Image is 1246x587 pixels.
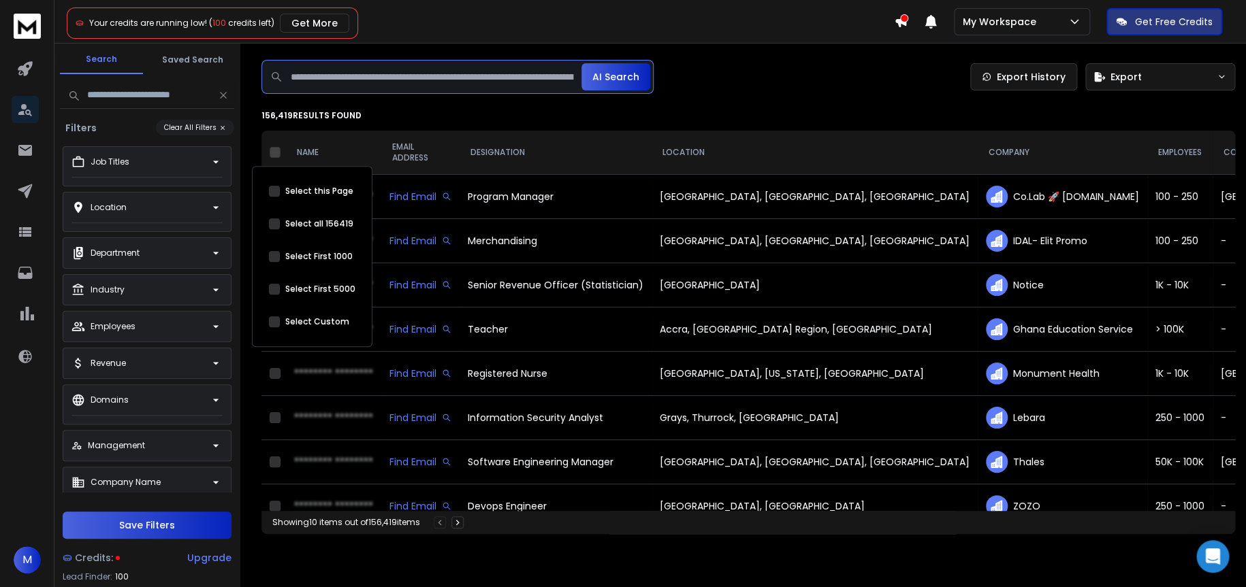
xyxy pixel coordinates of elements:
[652,352,978,396] td: [GEOGRAPHIC_DATA], [US_STATE], [GEOGRAPHIC_DATA]
[63,571,112,582] p: Lead Finder:
[1147,307,1213,352] td: > 100K
[14,546,41,573] button: M
[986,274,1139,296] div: Notice
[460,175,652,219] td: Program Manager
[389,322,451,336] div: Find Email
[460,219,652,263] td: Merchandising
[285,251,353,262] label: Select First 1000
[91,395,129,405] p: Domains
[389,234,451,248] div: Find Email
[652,396,978,440] td: Grays, Thurrock, [GEOGRAPHIC_DATA]
[1147,131,1213,175] th: EMPLOYEES
[89,17,207,29] span: Your credits are running low!
[986,318,1139,340] div: Ghana Education Service
[63,544,231,571] a: Credits:Upgrade
[963,15,1042,29] p: My Workspace
[652,175,978,219] td: [GEOGRAPHIC_DATA], [GEOGRAPHIC_DATA], [GEOGRAPHIC_DATA]
[381,131,460,175] th: EMAIL ADDRESS
[1147,219,1213,263] td: 100 - 250
[1147,440,1213,484] td: 50K - 100K
[285,316,349,327] label: Select Custom
[460,131,652,175] th: DESIGNATION
[60,46,143,74] button: Search
[91,321,135,332] p: Employees
[91,284,125,295] p: Industry
[652,219,978,263] td: [GEOGRAPHIC_DATA], [GEOGRAPHIC_DATA], [GEOGRAPHIC_DATA]
[1135,15,1213,29] p: Get Free Credits
[652,307,978,352] td: Accra, [GEOGRAPHIC_DATA] Region, [GEOGRAPHIC_DATA]
[986,230,1139,252] div: IDAL- Elit Promo
[187,551,231,565] div: Upgrade
[652,440,978,484] td: [GEOGRAPHIC_DATA], [GEOGRAPHIC_DATA], [GEOGRAPHIC_DATA]
[460,440,652,484] td: Software Engineering Manager
[60,121,102,135] h3: Filters
[460,484,652,529] td: Devops Engineer
[460,352,652,396] td: Registered Nurse
[1147,484,1213,529] td: 250 - 1000
[14,14,41,39] img: logo
[460,307,652,352] td: Teacher
[970,63,1077,90] a: Export History
[389,499,451,513] div: Find Email
[581,63,650,90] button: AI Search
[75,551,113,565] span: Credits:
[151,46,234,73] button: Saved Search
[285,218,353,229] label: Select all 156419
[389,367,451,380] div: Find Email
[91,156,129,167] p: Job Titles
[652,131,978,175] th: LOCATION
[978,131,1147,175] th: COMPANY
[389,278,451,292] div: Find Email
[1147,396,1213,440] td: 250 - 1000
[286,131,381,175] th: NAME
[91,202,127,213] p: Location
[1147,352,1213,396] td: 1K - 10K
[460,263,652,307] td: Senior Revenue Officer (Statistician)
[986,495,1139,517] div: ZOZO
[91,248,140,258] p: Department
[63,511,231,539] button: Save Filters
[1111,70,1142,84] span: Export
[652,484,978,529] td: [GEOGRAPHIC_DATA], [GEOGRAPHIC_DATA]
[986,186,1139,207] div: Co.Lab 🚀 [DOMAIN_NAME]
[1106,8,1222,35] button: Get Free Credits
[261,110,1235,121] p: 156,419 results found
[91,358,126,369] p: Revenue
[986,407,1139,429] div: Lebara
[285,284,355,295] label: Select First 5000
[986,363,1139,384] div: Monument Health
[389,411,451,424] div: Find Email
[1196,540,1229,573] div: Open Intercom Messenger
[285,186,353,197] label: Select this Page
[280,14,349,33] button: Get More
[1147,263,1213,307] td: 1K - 10K
[272,517,420,528] div: Showing 10 items out of 156,419 items
[115,571,129,582] span: 100
[986,451,1139,473] div: Thales
[389,455,451,469] div: Find Email
[156,120,234,135] button: Clear All Filters
[91,477,161,488] p: Company Name
[209,17,274,29] span: ( credits left)
[389,190,451,203] div: Find Email
[652,263,978,307] td: [GEOGRAPHIC_DATA]
[212,17,226,29] span: 100
[88,440,145,451] p: Management
[460,396,652,440] td: Information Security Analyst
[1147,175,1213,219] td: 100 - 250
